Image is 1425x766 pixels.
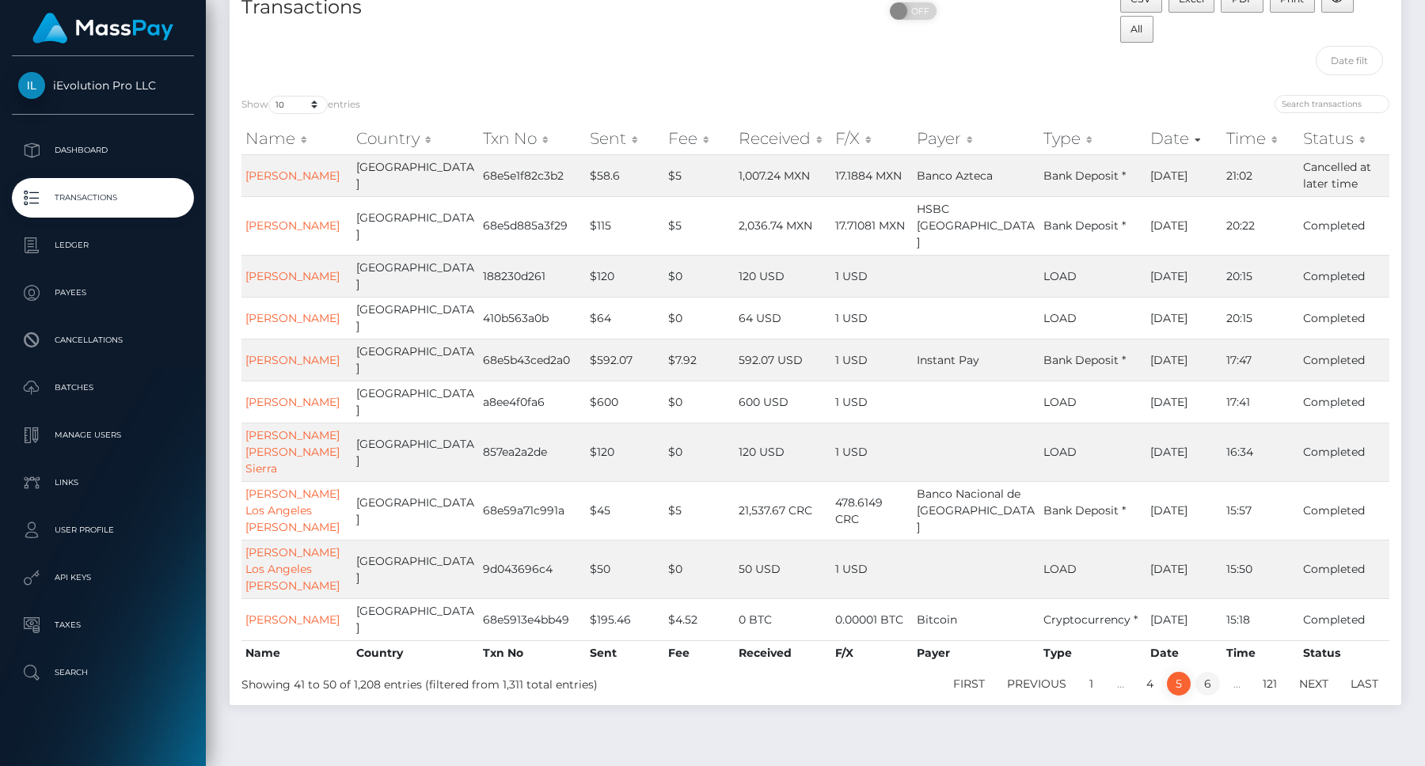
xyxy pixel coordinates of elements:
td: [DATE] [1146,481,1222,540]
th: Country [352,640,479,666]
td: $0 [664,297,734,339]
td: [GEOGRAPHIC_DATA] [352,423,479,481]
a: Transactions [12,178,194,218]
td: Bank Deposit * [1039,481,1146,540]
img: iEvolution Pro LLC [18,72,45,99]
td: 1 USD [831,423,913,481]
th: Country: activate to sort column ascending [352,123,479,154]
a: First [944,672,994,696]
td: 857ea2a2de [479,423,586,481]
a: API Keys [12,558,194,597]
td: [GEOGRAPHIC_DATA] [352,297,479,339]
td: $50 [586,540,664,598]
td: [GEOGRAPHIC_DATA] [352,481,479,540]
td: Completed [1299,423,1389,481]
td: Completed [1299,540,1389,598]
span: Banco Azteca [917,169,993,183]
span: Banco Nacional de [GEOGRAPHIC_DATA] [917,487,1035,534]
td: 21,537.67 CRC [735,481,832,540]
th: Name [241,640,352,666]
td: 68e5b43ced2a0 [479,339,586,381]
td: $592.07 [586,339,664,381]
a: [PERSON_NAME] [245,169,340,183]
td: 0.00001 BTC [831,598,913,640]
a: 121 [1254,672,1286,696]
td: [DATE] [1146,154,1222,196]
td: [DATE] [1146,339,1222,381]
span: Instant Pay [917,353,979,367]
td: 50 USD [735,540,832,598]
span: Bitcoin [917,612,957,627]
div: Showing 41 to 50 of 1,208 entries (filtered from 1,311 total entries) [241,670,706,693]
a: [PERSON_NAME] Los Angeles [PERSON_NAME] [245,487,340,534]
th: Type: activate to sort column ascending [1039,123,1146,154]
td: 188230d261 [479,255,586,297]
td: 68e5d885a3f29 [479,196,586,255]
th: F/X [831,640,913,666]
td: 478.6149 CRC [831,481,913,540]
td: Completed [1299,255,1389,297]
td: $64 [586,297,664,339]
td: $115 [586,196,664,255]
td: [GEOGRAPHIC_DATA] [352,196,479,255]
th: Time: activate to sort column ascending [1222,123,1299,154]
a: 1 [1080,672,1104,696]
a: Dashboard [12,131,194,170]
td: 17:41 [1222,381,1299,423]
td: 1,007.24 MXN [735,154,832,196]
p: Cancellations [18,328,188,352]
td: LOAD [1039,381,1146,423]
a: Links [12,463,194,502]
td: 68e59a71c991a [479,481,586,540]
td: Bank Deposit * [1039,339,1146,381]
td: [DATE] [1146,255,1222,297]
td: $0 [664,255,734,297]
td: $120 [586,423,664,481]
td: 20:15 [1222,297,1299,339]
a: [PERSON_NAME] [245,612,340,627]
th: Received [735,640,832,666]
p: API Keys [18,566,188,590]
td: [DATE] [1146,381,1222,423]
td: 2,036.74 MXN [735,196,832,255]
a: [PERSON_NAME] [245,311,340,325]
td: $7.92 [664,339,734,381]
span: HSBC [GEOGRAPHIC_DATA] [917,202,1035,249]
th: Status: activate to sort column ascending [1299,123,1389,154]
td: $5 [664,196,734,255]
a: [PERSON_NAME] Los Angeles [PERSON_NAME] [245,545,340,593]
p: Transactions [18,186,188,210]
p: Links [18,471,188,495]
td: [GEOGRAPHIC_DATA] [352,154,479,196]
td: $0 [664,540,734,598]
a: Cancellations [12,320,194,360]
td: LOAD [1039,297,1146,339]
a: 6 [1195,672,1220,696]
a: Next [1290,672,1337,696]
td: Completed [1299,598,1389,640]
p: Taxes [18,613,188,637]
td: Completed [1299,381,1389,423]
td: 120 USD [735,423,832,481]
td: LOAD [1039,423,1146,481]
select: Showentries [268,96,328,114]
a: [PERSON_NAME] [245,269,340,283]
td: [DATE] [1146,196,1222,255]
th: F/X: activate to sort column ascending [831,123,913,154]
th: Payer [913,640,1039,666]
th: Fee: activate to sort column ascending [664,123,734,154]
td: 68e5913e4bb49 [479,598,586,640]
a: Search [12,653,194,692]
td: $5 [664,154,734,196]
td: 410b563a0b [479,297,586,339]
th: Type [1039,640,1146,666]
td: [GEOGRAPHIC_DATA] [352,598,479,640]
p: User Profile [18,518,188,542]
td: 20:15 [1222,255,1299,297]
td: Completed [1299,481,1389,540]
th: Time [1222,640,1299,666]
button: All [1120,16,1153,43]
p: Payees [18,281,188,305]
td: 592.07 USD [735,339,832,381]
a: Payees [12,273,194,313]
